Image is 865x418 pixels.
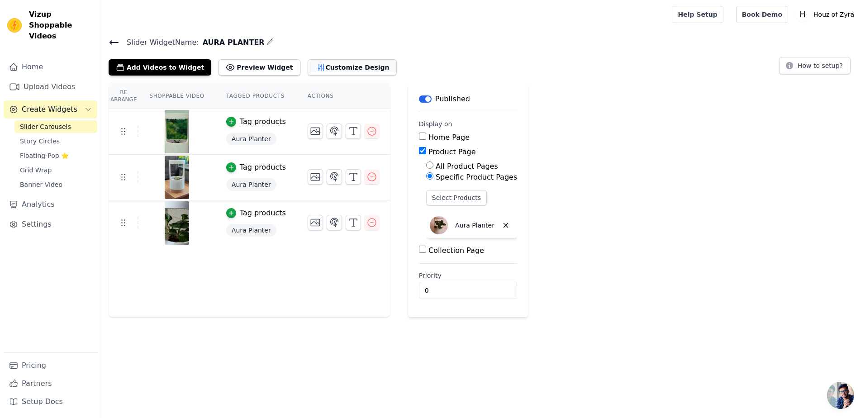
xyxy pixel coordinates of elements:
[226,133,276,145] span: Aura Planter
[795,6,858,23] button: H Houz of Zyra
[22,104,77,115] span: Create Widgets
[14,178,97,191] a: Banner Video
[14,135,97,147] a: Story Circles
[4,195,97,214] a: Analytics
[419,271,517,280] label: Priority
[266,36,274,48] div: Edit Name
[827,382,854,409] a: Open chat
[199,37,265,48] span: AURA PLANTER
[109,59,211,76] button: Add Videos to Widget
[4,78,97,96] a: Upload Videos
[20,122,71,131] span: Slider Carousels
[4,58,97,76] a: Home
[672,6,723,23] a: Help Setup
[810,6,858,23] p: Houz of Zyra
[240,162,286,173] div: Tag products
[20,166,52,175] span: Grid Wrap
[308,169,323,185] button: Change Thumbnail
[109,83,138,109] th: Re Arrange
[736,6,788,23] a: Book Demo
[455,221,494,230] p: Aura Planter
[419,119,452,128] legend: Display on
[779,57,851,74] button: How to setup?
[226,116,286,127] button: Tag products
[4,375,97,393] a: Partners
[4,100,97,119] button: Create Widgets
[20,151,69,160] span: Floating-Pop ⭐
[428,133,470,142] label: Home Page
[7,18,22,33] img: Vizup
[215,83,297,109] th: Tagged Products
[20,180,62,189] span: Banner Video
[428,246,484,255] label: Collection Page
[4,215,97,233] a: Settings
[14,164,97,176] a: Grid Wrap
[226,208,286,218] button: Tag products
[240,116,286,127] div: Tag products
[29,9,94,42] span: Vizup Shoppable Videos
[426,190,487,205] button: Select Products
[4,356,97,375] a: Pricing
[308,215,323,230] button: Change Thumbnail
[779,63,851,72] a: How to setup?
[119,37,199,48] span: Slider Widget Name:
[164,110,190,153] img: vizup-images-61a3.png
[430,216,448,234] img: Aura Planter
[435,94,470,104] p: Published
[240,208,286,218] div: Tag products
[4,393,97,411] a: Setup Docs
[164,156,190,199] img: tn-d40ae51f044d4e5d87b15c56005ae34a.png
[138,83,215,109] th: Shoppable Video
[308,123,323,139] button: Change Thumbnail
[800,10,806,19] text: H
[436,173,517,181] label: Specific Product Pages
[20,137,60,146] span: Story Circles
[226,224,276,237] span: Aura Planter
[308,59,397,76] button: Customize Design
[14,149,97,162] a: Floating-Pop ⭐
[14,120,97,133] a: Slider Carousels
[436,162,498,171] label: All Product Pages
[498,218,513,233] button: Delete widget
[219,59,300,76] button: Preview Widget
[164,201,190,245] img: tn-e309d20b569a47e78f5af966fe4bf81e.png
[428,147,476,156] label: Product Page
[297,83,390,109] th: Actions
[226,178,276,191] span: Aura Planter
[226,162,286,173] button: Tag products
